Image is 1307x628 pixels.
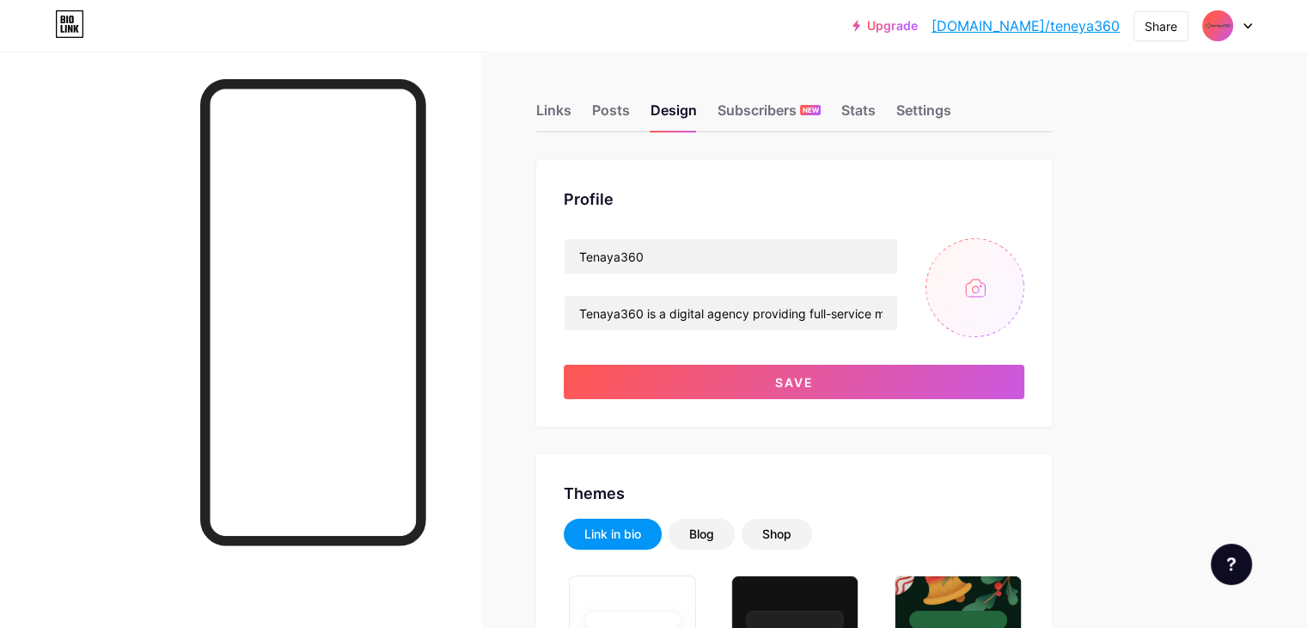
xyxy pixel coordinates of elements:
[896,100,951,131] div: Settings
[564,482,1024,505] div: Themes
[564,365,1024,399] button: Save
[841,100,876,131] div: Stats
[536,100,571,131] div: Links
[1145,17,1177,35] div: Share
[718,100,821,131] div: Subscribers
[803,105,819,115] span: NEW
[931,15,1120,36] a: [DOMAIN_NAME]/teneya360
[584,526,641,543] div: Link in bio
[852,19,918,33] a: Upgrade
[762,526,791,543] div: Shop
[564,188,1024,211] div: Profile
[689,526,714,543] div: Blog
[592,100,630,131] div: Posts
[650,100,697,131] div: Design
[565,239,897,274] input: Name
[1201,9,1234,42] img: teneya360
[775,375,814,390] span: Save
[565,296,897,330] input: Bio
